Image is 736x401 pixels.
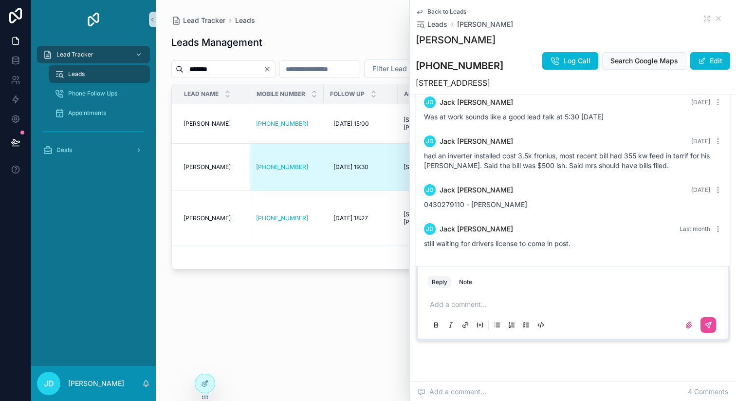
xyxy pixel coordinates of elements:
[56,51,93,58] span: Lead Tracker
[440,224,513,234] span: Jack [PERSON_NAME]
[184,90,219,98] span: Lead Name
[418,387,486,397] span: Add a comment...
[440,185,513,195] span: Jack [PERSON_NAME]
[330,159,392,175] a: [DATE] 19:30
[256,163,308,171] a: [PHONE_NUMBER]
[257,90,305,98] span: Mobile Number
[333,163,368,171] span: [DATE] 19:30
[263,65,275,73] button: Clear
[424,200,527,209] span: 0430279110 - [PERSON_NAME]
[171,16,225,25] a: Lead Tracker
[564,56,590,66] span: Log Call
[426,225,434,233] span: JD
[602,52,686,70] button: Search Google Maps
[457,19,513,29] a: [PERSON_NAME]
[440,136,513,146] span: Jack [PERSON_NAME]
[416,8,466,16] a: Back to Leads
[691,186,710,193] span: [DATE]
[256,214,308,222] a: [PHONE_NUMBER]
[426,98,434,106] span: JD
[184,163,231,171] span: [PERSON_NAME]
[404,116,476,132] a: [STREET_ADDRESS][PERSON_NAME]
[424,239,570,248] span: still waiting for drivers license to come in post.
[256,120,308,128] a: [PHONE_NUMBER]
[44,378,54,389] span: JD
[426,186,434,194] span: JD
[364,59,450,78] button: Select Button
[256,120,318,128] a: [PHONE_NUMBER]
[428,276,451,288] button: Reply
[68,379,124,388] p: [PERSON_NAME]
[68,90,117,97] span: Phone Follow Ups
[56,146,72,154] span: Deals
[330,90,365,98] span: Follow Up
[427,19,447,29] span: Leads
[459,278,472,286] div: Note
[49,85,150,102] a: Phone Follow Ups
[86,12,101,27] img: App logo
[333,120,369,128] span: [DATE] 15:00
[31,39,156,172] div: scrollable content
[68,109,106,117] span: Appointments
[37,141,150,159] a: Deals
[49,104,150,122] a: Appointments
[691,98,710,106] span: [DATE]
[691,137,710,145] span: [DATE]
[416,58,503,73] h3: [PHONE_NUMBER]
[440,97,513,107] span: Jack [PERSON_NAME]
[333,214,368,222] span: [DATE] 18:27
[424,113,604,121] span: Was at work sounds like a good lead talk at 5:30 [DATE]
[184,214,244,222] a: [PERSON_NAME]
[426,137,434,145] span: JD
[372,64,430,74] span: Filter Lead Status
[416,33,503,47] h1: [PERSON_NAME]
[330,210,392,226] a: [DATE] 18:27
[455,276,476,288] button: Note
[404,163,476,171] a: [STREET_ADDRESS]
[404,163,460,171] span: [STREET_ADDRESS]
[184,120,231,128] span: [PERSON_NAME]
[235,16,255,25] a: Leads
[184,163,244,171] a: [PERSON_NAME]
[424,152,710,170] span: had an inverter installed cost 3.5k fronius, most recent bill had 355 kw feed in tarrif for his [...
[330,116,392,132] a: [DATE] 15:00
[610,56,678,66] span: Search Google Maps
[184,120,244,128] a: [PERSON_NAME]
[416,77,503,89] h4: [STREET_ADDRESS]
[171,36,262,49] h1: Leads Management
[37,46,150,63] a: Lead Tracker
[49,65,150,83] a: Leads
[404,210,476,226] a: [STREET_ADDRESS][PERSON_NAME]
[680,225,710,232] span: Last month
[404,90,432,98] span: Address
[256,163,318,171] a: [PHONE_NUMBER]
[542,52,598,70] button: Log Call
[690,52,730,70] button: Edit
[183,16,225,25] span: Lead Tracker
[427,8,466,16] span: Back to Leads
[68,70,85,78] span: Leads
[256,214,318,222] a: [PHONE_NUMBER]
[184,214,231,222] span: [PERSON_NAME]
[416,19,447,29] a: Leads
[688,387,728,397] span: 4 Comments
